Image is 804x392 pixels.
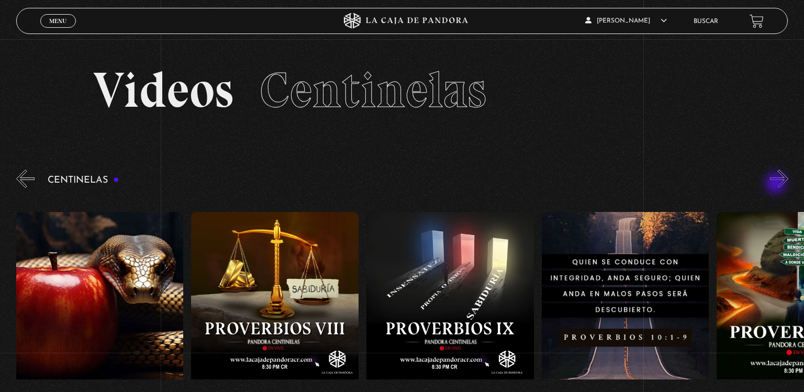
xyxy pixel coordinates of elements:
a: Buscar [694,18,718,25]
span: [PERSON_NAME] [585,18,667,24]
span: Menu [49,18,66,24]
button: Next [770,170,788,188]
h3: Centinelas [48,175,119,185]
h2: Videos [93,65,711,115]
span: Cerrar [46,27,71,34]
span: Centinelas [260,60,486,120]
a: View your shopping cart [750,14,764,28]
button: Previous [16,170,35,188]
